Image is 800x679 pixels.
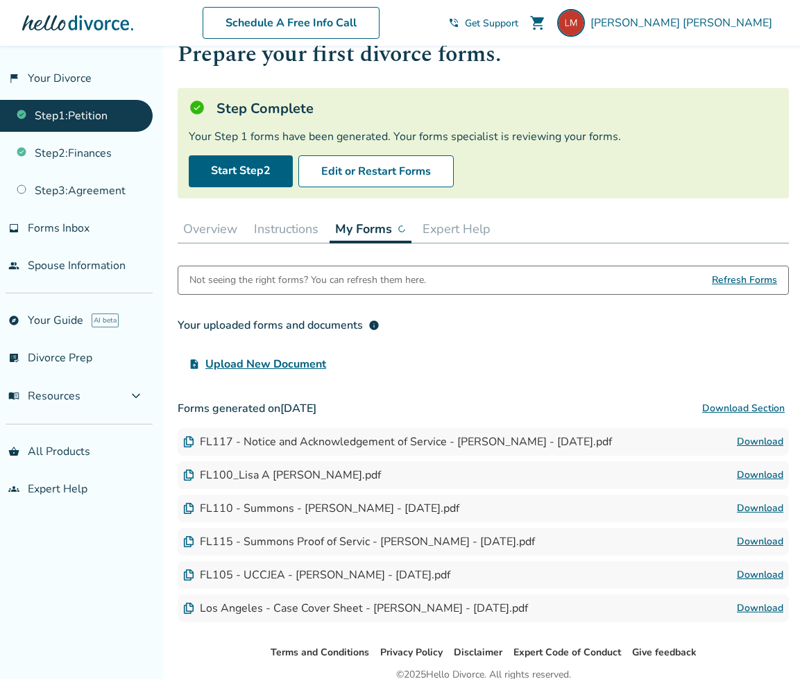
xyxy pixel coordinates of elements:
div: Los Angeles - Case Cover Sheet - [PERSON_NAME] - [DATE].pdf [183,601,528,616]
h1: Prepare your first divorce forms. [178,37,789,71]
button: Expert Help [417,215,496,243]
div: FL105 - UCCJEA - [PERSON_NAME] - [DATE].pdf [183,567,450,583]
li: Disclaimer [454,644,502,661]
h5: Step Complete [216,99,314,118]
span: AI beta [92,313,119,327]
img: Document [183,603,194,614]
button: My Forms [330,215,411,243]
a: Download [737,467,783,483]
a: Download [737,567,783,583]
li: Give feedback [632,644,697,661]
a: Terms and Conditions [271,646,369,659]
h3: Forms generated on [DATE] [178,395,789,422]
span: upload_file [189,359,200,370]
span: list_alt_check [8,352,19,363]
div: FL115 - Summons Proof of Servic - [PERSON_NAME] - [DATE].pdf [183,534,535,549]
div: FL100_Lisa A [PERSON_NAME].pdf [183,467,381,483]
a: Privacy Policy [380,646,443,659]
span: Upload New Document [205,356,326,372]
div: FL110 - Summons - [PERSON_NAME] - [DATE].pdf [183,501,459,516]
span: shopping_basket [8,446,19,457]
button: Download Section [698,395,789,422]
span: menu_book [8,390,19,402]
button: Instructions [248,215,324,243]
span: shopping_cart [529,15,546,31]
div: Not seeing the right forms? You can refresh them here. [189,266,426,294]
a: Start Step2 [189,155,293,187]
iframe: Chat Widget [731,612,800,679]
a: Schedule A Free Info Call [203,7,380,39]
img: Document [183,536,194,547]
button: Overview [178,215,243,243]
span: Resources [8,388,80,404]
span: explore [8,315,19,326]
img: Document [183,569,194,581]
span: Get Support [465,17,518,30]
img: lisamozden@gmail.com [557,9,585,37]
span: inbox [8,223,19,234]
a: Expert Code of Conduct [513,646,621,659]
a: Download [737,500,783,517]
a: Download [737,533,783,550]
span: Refresh Forms [712,266,777,294]
div: FL117 - Notice and Acknowledgement of Service - [PERSON_NAME] - [DATE].pdf [183,434,612,449]
img: Document [183,436,194,447]
a: Download [737,600,783,617]
span: Forms Inbox [28,221,90,236]
span: expand_more [128,388,144,404]
span: info [368,320,380,331]
span: [PERSON_NAME] [PERSON_NAME] [590,15,778,31]
img: Document [183,470,194,481]
span: phone_in_talk [448,17,459,28]
div: Your uploaded forms and documents [178,317,380,334]
span: flag_2 [8,73,19,84]
span: people [8,260,19,271]
img: Document [183,503,194,514]
a: Download [737,433,783,450]
button: Edit or Restart Forms [298,155,454,187]
img: ... [398,225,406,233]
span: groups [8,483,19,495]
a: phone_in_talkGet Support [448,17,518,30]
div: Your Step 1 forms have been generated. Your forms specialist is reviewing your forms. [189,129,778,144]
